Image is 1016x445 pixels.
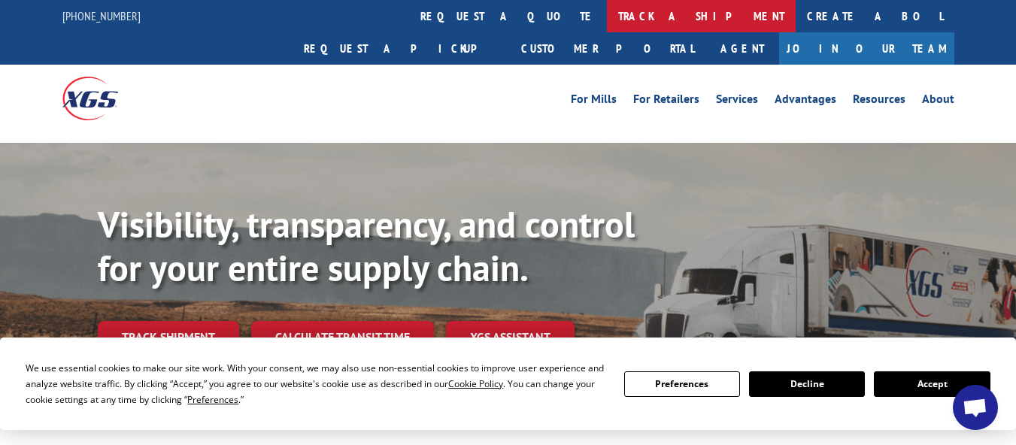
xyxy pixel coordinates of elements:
button: Preferences [624,371,740,397]
b: Visibility, transparency, and control for your entire supply chain. [98,201,635,291]
a: XGS ASSISTANT [446,321,575,353]
a: Calculate transit time [251,321,434,353]
span: Cookie Policy [448,377,503,390]
button: Accept [874,371,990,397]
a: Agent [705,32,779,65]
a: Join Our Team [779,32,954,65]
a: [PHONE_NUMBER] [62,8,141,23]
a: Advantages [775,93,836,110]
a: Track shipment [98,321,239,353]
div: We use essential cookies to make our site work. With your consent, we may also use non-essential ... [26,360,605,407]
a: About [922,93,954,110]
a: Request a pickup [293,32,510,65]
button: Decline [749,371,865,397]
a: For Mills [571,93,617,110]
a: Customer Portal [510,32,705,65]
a: Services [716,93,758,110]
div: Open chat [953,385,998,430]
a: Resources [853,93,905,110]
span: Preferences [187,393,238,406]
a: For Retailers [633,93,699,110]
